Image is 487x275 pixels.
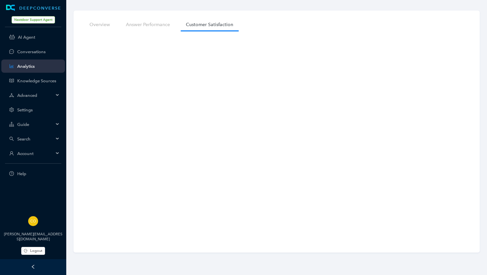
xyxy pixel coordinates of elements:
[181,19,239,31] a: Customer Satisfaction
[17,93,54,98] span: Advanced
[17,107,60,112] a: Settings
[30,248,42,254] span: Logout
[21,247,45,255] button: Logout
[17,137,54,141] span: Search
[18,35,60,40] a: AI Agent
[9,171,14,176] span: question-circle
[28,216,38,226] img: 9bd6fc8dc59eafe68b94aecc33e6c356
[17,151,54,156] span: Account
[9,151,14,156] span: user
[12,16,55,23] span: Nextdoor Support Agent
[17,64,60,69] a: Analytics
[17,171,60,176] span: Help
[17,78,60,83] a: Knowledge Sources
[9,93,14,98] span: deployment-unit
[1,5,65,11] a: LogoDEEPCONVERSE
[84,19,115,31] a: Overview
[17,122,54,127] span: Guide
[24,249,27,253] span: logout
[17,49,60,54] a: Conversations
[9,137,14,141] span: search
[84,31,469,251] iframe: iframe
[121,19,175,31] a: Answer Performance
